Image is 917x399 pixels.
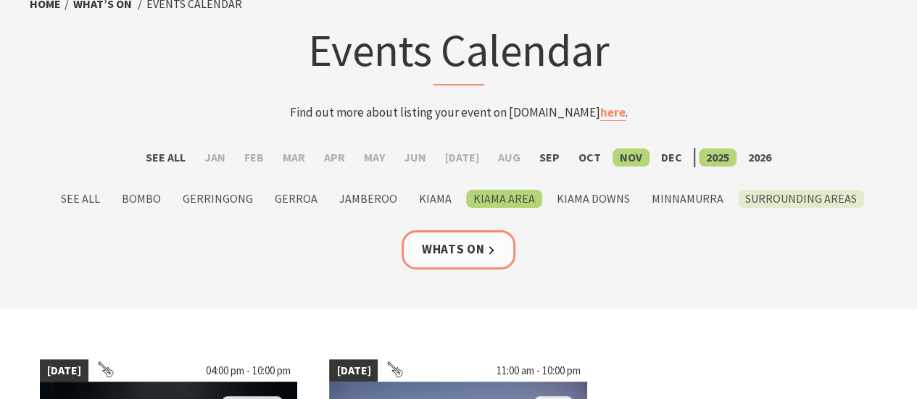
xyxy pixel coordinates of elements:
label: Minnamurra [644,190,731,208]
span: 04:00 pm - 10:00 pm [198,359,297,382]
p: Find out more about listing your event on [DOMAIN_NAME] . [175,103,743,122]
label: Oct [571,148,608,167]
a: Whats On [402,230,516,269]
label: Mar [275,148,312,167]
label: [DATE] [438,148,486,167]
label: See All [54,190,107,208]
label: Dec [654,148,689,167]
label: Jamberoo [332,190,404,208]
h1: Events Calendar [175,21,743,85]
label: Feb [237,148,271,167]
label: Kiama Area [466,190,542,208]
label: Kiama [412,190,459,208]
label: May [357,148,392,167]
label: Jan [197,148,233,167]
span: [DATE] [40,359,88,382]
a: here [600,104,626,121]
span: 11:00 am - 10:00 pm [489,359,587,382]
label: Kiama Downs [549,190,637,208]
label: 2026 [741,148,779,167]
label: Surrounding Areas [738,190,864,208]
label: 2025 [699,148,736,167]
label: Nov [613,148,650,167]
label: Apr [317,148,352,167]
label: Gerringong [175,190,260,208]
label: Bombo [115,190,168,208]
span: [DATE] [329,359,378,382]
label: Jun [397,148,433,167]
label: Sep [532,148,567,167]
label: Gerroa [267,190,325,208]
label: Aug [491,148,528,167]
label: See All [138,148,193,167]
